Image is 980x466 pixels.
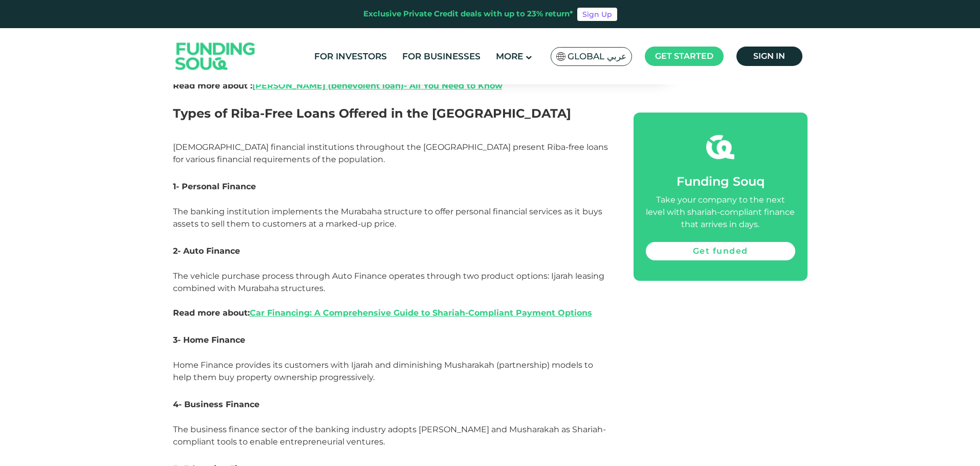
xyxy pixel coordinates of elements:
div: Exclusive Private Credit deals with up to 23% return* [363,8,573,20]
a: Get funded [646,242,795,260]
span: The business finance sector of the banking industry adopts [PERSON_NAME] and Musharakah as Sharia... [173,425,606,447]
a: For Businesses [400,48,483,65]
strong: Read more about: [173,308,592,318]
div: Take your company to the next level with shariah-compliant finance that arrives in days. [646,194,795,231]
img: fsicon [706,133,734,161]
span: 3- Home Finance [173,335,245,345]
span: Funding Souq [677,174,765,189]
span: Global عربي [568,51,626,62]
span: Read more about : [173,81,503,91]
span: Get started [655,51,713,61]
a: For Investors [312,48,389,65]
span: Home Finance provides its customers with Ijarah and diminishing Musharakah (partnership) models t... [173,360,593,382]
span: The banking institution implements the Murabaha structure to offer personal financial services as... [173,207,602,229]
a: Car Financing: A Comprehensive Guide to Shariah-Compliant Payment Options [250,308,592,318]
span: 4- Business Finance [173,400,259,409]
span: More [496,51,523,61]
span: 1- Personal Finance [173,182,256,191]
span: [DEMOGRAPHIC_DATA] financial institutions throughout the [GEOGRAPHIC_DATA] present Riba-free loan... [173,142,608,164]
span: The vehicle purchase process through Auto Finance operates through two product options: Ijarah le... [173,271,604,318]
span: Sign in [753,51,785,61]
a: [PERSON_NAME] (benevolent loan)- All You Need to Know [252,81,503,91]
img: SA Flag [556,52,565,61]
a: Sign in [736,47,802,66]
img: Logo [165,31,266,82]
span: 2- Auto Finance [173,246,240,256]
span: Types of Riba-Free Loans Offered in the [GEOGRAPHIC_DATA] [173,106,571,121]
a: Sign Up [577,8,617,21]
